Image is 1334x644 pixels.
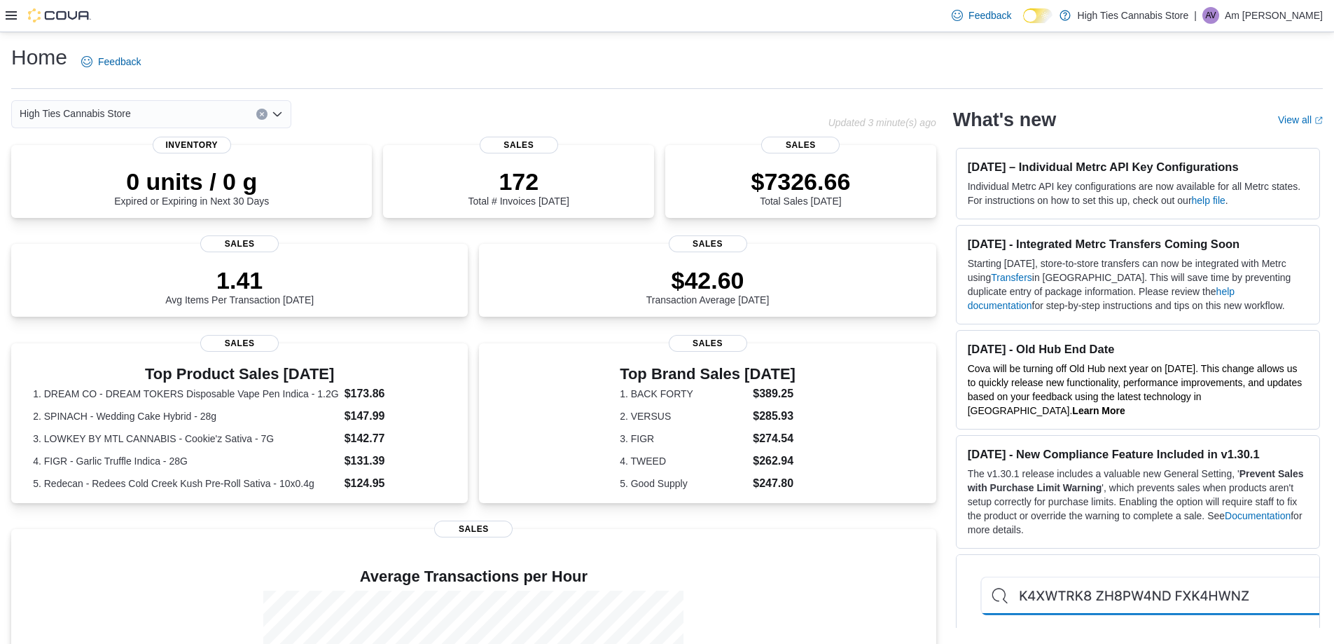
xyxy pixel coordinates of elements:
dd: $274.54 [753,430,795,447]
div: Expired or Expiring in Next 30 Days [114,167,269,207]
h3: [DATE] - Old Hub End Date [968,342,1308,356]
dt: 4. FIGR - Garlic Truffle Indica - 28G [33,454,339,468]
dt: 1. BACK FORTY [620,387,747,401]
button: Open list of options [272,109,283,120]
h3: [DATE] - Integrated Metrc Transfers Coming Soon [968,237,1308,251]
img: Cova [28,8,91,22]
h3: [DATE] – Individual Metrc API Key Configurations [968,160,1308,174]
a: Feedback [946,1,1017,29]
p: $42.60 [646,266,770,294]
svg: External link [1314,116,1323,125]
span: Sales [669,335,747,352]
span: Dark Mode [1023,23,1024,24]
div: Am Villeneuve [1202,7,1219,24]
p: Starting [DATE], store-to-store transfers can now be integrated with Metrc using in [GEOGRAPHIC_D... [968,256,1308,313]
a: Transfers [991,272,1032,283]
dd: $147.99 [345,408,447,425]
p: Updated 3 minute(s) ago [828,117,936,128]
a: help documentation [968,286,1235,311]
a: View allExternal link [1278,114,1323,125]
dt: 2. VERSUS [620,409,747,423]
span: Inventory [153,137,231,153]
dd: $173.86 [345,385,447,402]
dt: 5. Redecan - Redees Cold Creek Kush Pre-Roll Sativa - 10x0.4g [33,477,339,491]
span: Feedback [98,55,141,69]
p: High Ties Cannabis Store [1078,7,1189,24]
span: Sales [200,335,279,352]
dd: $285.93 [753,408,795,425]
span: Sales [669,235,747,252]
dt: 3. LOWKEY BY MTL CANNABIS - Cookie'z Sativa - 7G [33,432,339,446]
h4: Average Transactions per Hour [22,568,925,585]
div: Total Sales [DATE] [751,167,850,207]
span: Sales [480,137,558,153]
span: Sales [200,235,279,252]
dd: $262.94 [753,453,795,470]
h3: Top Brand Sales [DATE] [620,366,795,383]
strong: Prevent Sales with Purchase Limit Warning [968,468,1304,493]
dt: 2. SPINACH - Wedding Cake Hybrid - 28g [33,409,339,423]
p: The v1.30.1 release includes a valuable new General Setting, ' ', which prevents sales when produ... [968,467,1308,537]
dd: $124.95 [345,475,447,492]
span: High Ties Cannabis Store [20,105,131,122]
a: Learn More [1072,405,1125,416]
input: Dark Mode [1023,8,1052,23]
dd: $142.77 [345,430,447,447]
dd: $389.25 [753,385,795,402]
p: 1.41 [165,266,314,294]
dd: $131.39 [345,453,447,470]
h3: Top Product Sales [DATE] [33,366,446,383]
button: Clear input [256,109,268,120]
div: Avg Items Per Transaction [DATE] [165,266,314,306]
dt: 4. TWEED [620,454,747,468]
p: Individual Metrc API key configurations are now available for all Metrc states. For instructions ... [968,179,1308,207]
p: 172 [468,167,569,196]
div: Transaction Average [DATE] [646,266,770,306]
span: Sales [761,137,840,153]
p: | [1194,7,1197,24]
span: Cova will be turning off Old Hub next year on [DATE]. This change allows us to quickly release ne... [968,363,1302,416]
a: help file [1192,195,1225,206]
p: $7326.66 [751,167,850,196]
h1: Home [11,43,67,71]
a: Documentation [1225,510,1291,521]
div: Total # Invoices [DATE] [468,167,569,207]
span: Feedback [968,8,1011,22]
dt: 3. FIGR [620,432,747,446]
a: Feedback [76,48,146,76]
p: Am [PERSON_NAME] [1225,7,1323,24]
dt: 5. Good Supply [620,477,747,491]
p: 0 units / 0 g [114,167,269,196]
span: AV [1205,7,1216,24]
dt: 1. DREAM CO - DREAM TOKERS Disposable Vape Pen Indica - 1.2G [33,387,339,401]
span: Sales [434,521,513,537]
h3: [DATE] - New Compliance Feature Included in v1.30.1 [968,447,1308,461]
dd: $247.80 [753,475,795,492]
h2: What's new [953,109,1056,131]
